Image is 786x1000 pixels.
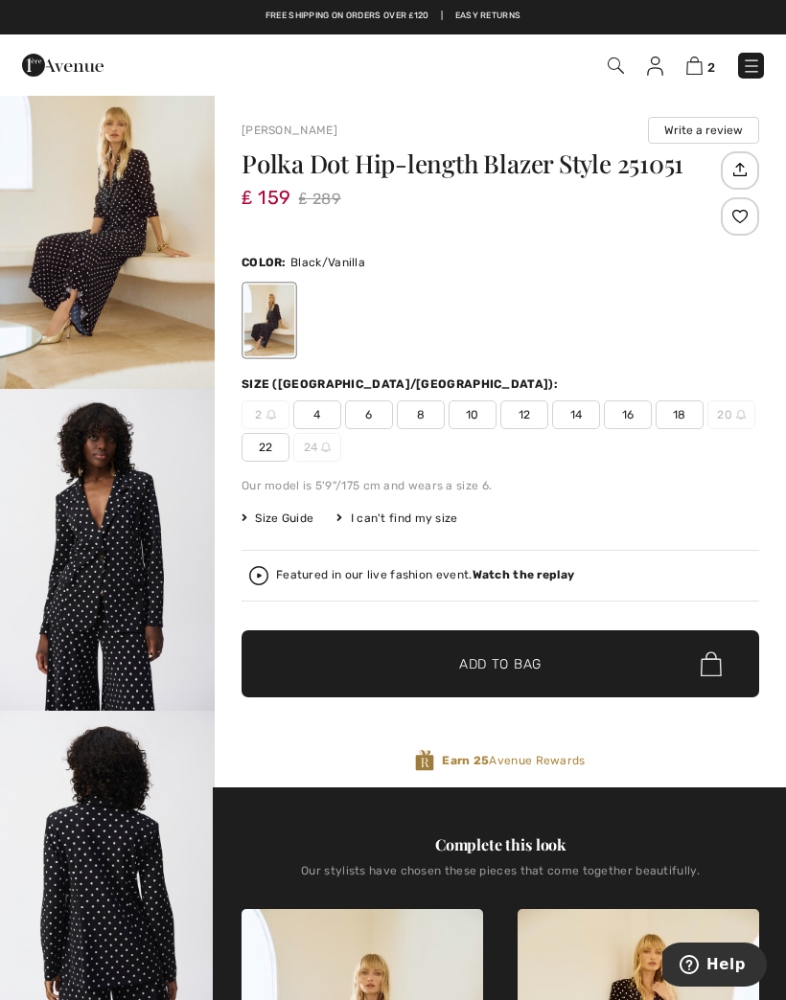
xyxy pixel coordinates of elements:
[473,568,575,581] strong: Watch the replay
[442,752,585,769] span: Avenue Rewards
[22,46,104,84] img: 1ère Avenue
[242,510,313,527] span: Size Guide
[648,117,759,144] button: Write a review
[441,10,443,23] span: |
[500,400,548,429] span: 12
[321,443,331,452] img: ring-m.svg
[336,510,457,527] div: I can't find my size
[686,54,715,77] a: 2
[707,60,715,75] span: 2
[249,566,268,585] img: Watch the replay
[455,10,521,23] a: Easy Returns
[397,400,445,429] span: 8
[656,400,704,429] span: 18
[662,943,767,990] iframe: Opens a widget where you can find more information
[293,433,341,462] span: 24
[266,410,276,420] img: ring-m.svg
[242,124,337,137] a: [PERSON_NAME]
[242,433,289,462] span: 22
[442,754,489,767] strong: Earn 25
[242,375,562,393] div: Size ([GEOGRAPHIC_DATA]/[GEOGRAPHIC_DATA]):
[242,833,759,856] div: Complete this look
[242,167,291,209] span: ₤ 159
[293,400,341,429] span: 4
[242,630,759,697] button: Add to Bag
[449,400,497,429] span: 10
[242,400,289,429] span: 2
[242,864,759,893] div: Our stylists have chosen these pieces that come together beautifully.
[290,256,365,269] span: Black/Vanilla
[647,57,663,76] img: My Info
[736,410,746,420] img: ring-m.svg
[276,569,574,581] div: Featured in our live fashion event.
[724,153,755,186] img: Share
[604,400,652,429] span: 16
[742,57,761,76] img: Menu
[415,749,434,772] img: Avenue Rewards
[244,284,294,356] div: Black/Vanilla
[242,256,287,269] span: Color:
[459,654,542,674] span: Add to Bag
[701,651,722,676] img: Bag.svg
[22,55,104,73] a: 1ère Avenue
[707,400,755,429] span: 20
[266,10,429,23] a: Free shipping on orders over ₤120
[552,400,600,429] span: 14
[345,400,393,429] span: 6
[686,57,703,75] img: Shopping Bag
[242,151,716,176] h1: Polka Dot Hip-length Blazer Style 251051
[242,477,759,494] div: Our model is 5'9"/175 cm and wears a size 6.
[299,185,341,214] span: ₤ 289
[608,57,624,74] img: Search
